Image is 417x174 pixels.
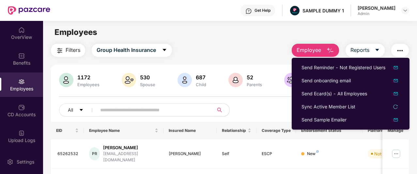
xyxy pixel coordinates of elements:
[307,151,319,157] div: New
[301,103,355,110] div: Sync Active Member List
[393,104,398,109] span: reload
[57,151,79,157] div: 65262532
[301,90,367,97] div: Send Ecard(s) - All Employees
[222,128,246,133] span: Relationship
[139,82,157,87] div: Spouse
[374,150,398,157] div: Not Verified
[358,5,395,11] div: [PERSON_NAME]
[84,122,163,139] th: Employee Name
[18,53,25,59] img: svg+xml;base64,PHN2ZyBpZD0iQmVuZWZpdHMiIHhtbG5zPSJodHRwOi8vd3d3LnczLm9yZy8yMDAwL3N2ZyIgd2lkdGg9Ij...
[392,64,400,71] img: dropDownIcon
[391,149,401,159] img: manageButton
[297,46,321,54] span: Employee
[76,82,101,87] div: Employees
[56,47,64,55] img: svg+xml;base64,PHN2ZyB4bWxucz0iaHR0cDovL3d3dy53My5vcmcvMjAwMC9zdmciIHdpZHRoPSIyNCIgaGVpZ2h0PSIyNC...
[139,74,157,81] div: 530
[396,47,404,55] img: svg+xml;base64,PHN2ZyB4bWxucz0iaHR0cDovL3d3dy53My5vcmcvMjAwMC9zdmciIHdpZHRoPSIyNCIgaGVpZ2h0PSIyNC...
[51,122,84,139] th: EID
[18,78,25,85] img: svg+xml;base64,PHN2ZyBpZD0iRW1wbG95ZWVzIiB4bWxucz0iaHR0cDovL3d3dy53My5vcmcvMjAwMC9zdmciIHdpZHRoPS...
[79,108,84,113] span: caret-down
[89,128,153,133] span: Employee Name
[284,73,299,87] img: svg+xml;base64,PHN2ZyB4bWxucz0iaHR0cDovL3d3dy53My5vcmcvMjAwMC9zdmciIHhtbG5zOnhsaW5rPSJodHRwOi8vd3...
[92,44,172,57] button: Group Health Insurancecaret-down
[103,145,158,151] div: [PERSON_NAME]
[162,47,167,53] span: caret-down
[7,159,13,165] img: svg+xml;base64,PHN2ZyBpZD0iU2V0dGluZy0yMHgyMCIgeG1sbnM9Imh0dHA6Ly93d3cudzMub3JnLzIwMDAvc3ZnIiB3aW...
[18,130,25,136] img: svg+xml;base64,PHN2ZyBpZD0iVXBsb2FkX0xvZ3MiIGRhdGEtbmFtZT0iVXBsb2FkIExvZ3MiIHhtbG5zPSJodHRwOi8vd3...
[346,44,385,57] button: Reportscaret-down
[8,6,50,15] img: New Pazcare Logo
[194,74,208,81] div: 687
[213,103,230,117] button: search
[222,151,251,157] div: Self
[178,73,192,87] img: svg+xml;base64,PHN2ZyB4bWxucz0iaHR0cDovL3d3dy53My5vcmcvMjAwMC9zdmciIHhtbG5zOnhsaW5rPSJodHRwOi8vd3...
[392,90,400,98] img: dropDownIcon
[290,6,300,15] img: Pazcare_Alternative_logo-01-01.png
[59,73,73,87] img: svg+xml;base64,PHN2ZyB4bWxucz0iaHR0cDovL3d3dy53My5vcmcvMjAwMC9zdmciIHhtbG5zOnhsaW5rPSJodHRwOi8vd3...
[68,106,73,114] span: All
[163,122,217,139] th: Insured Name
[76,74,101,81] div: 1172
[392,116,400,124] img: svg+xml;base64,PHN2ZyB4bWxucz0iaHR0cDovL3d3dy53My5vcmcvMjAwMC9zdmciIHhtbG5zOnhsaW5rPSJodHRwOi8vd3...
[59,103,99,117] button: Allcaret-down
[316,150,319,153] img: svg+xml;base64,PHN2ZyB4bWxucz0iaHR0cDovL3d3dy53My5vcmcvMjAwMC9zdmciIHdpZHRoPSI4IiBoZWlnaHQ9IjgiIH...
[301,77,351,84] div: Send onboarding email
[89,147,100,160] div: PR
[256,122,296,139] th: Coverage Type
[122,73,136,87] img: svg+xml;base64,PHN2ZyB4bWxucz0iaHR0cDovL3d3dy53My5vcmcvMjAwMC9zdmciIHhtbG5zOnhsaW5rPSJodHRwOi8vd3...
[301,64,385,71] div: Send Reminder - Not Registered Users
[228,73,243,87] img: svg+xml;base64,PHN2ZyB4bWxucz0iaHR0cDovL3d3dy53My5vcmcvMjAwMC9zdmciIHhtbG5zOnhsaW5rPSJodHRwOi8vd3...
[262,151,291,157] div: ESCP
[245,74,263,81] div: 52
[326,47,334,55] img: svg+xml;base64,PHN2ZyB4bWxucz0iaHR0cDovL3d3dy53My5vcmcvMjAwMC9zdmciIHhtbG5zOnhsaW5rPSJodHRwOi8vd3...
[245,82,263,87] div: Parents
[255,8,270,13] div: Get Help
[194,82,208,87] div: Child
[103,151,158,163] div: [EMAIL_ADDRESS][DOMAIN_NAME]
[375,47,380,53] span: caret-down
[245,8,252,14] img: svg+xml;base64,PHN2ZyBpZD0iSGVscC0zMngzMiIgeG1sbnM9Imh0dHA6Ly93d3cudzMub3JnLzIwMDAvc3ZnIiB3aWR0aD...
[18,104,25,111] img: svg+xml;base64,PHN2ZyBpZD0iQ0RfQWNjb3VudHMiIGRhdGEtbmFtZT0iQ0QgQWNjb3VudHMiIHhtbG5zPSJodHRwOi8vd3...
[51,44,85,57] button: Filters
[217,122,256,139] th: Relationship
[56,128,74,133] span: EID
[392,77,400,85] img: dropDownIcon
[15,159,36,165] div: Settings
[169,151,211,157] div: [PERSON_NAME]
[358,11,395,16] div: Admin
[403,8,408,13] img: svg+xml;base64,PHN2ZyBpZD0iRHJvcGRvd24tMzJ4MzIiIHhtbG5zPSJodHRwOi8vd3d3LnczLm9yZy8yMDAwL3N2ZyIgd2...
[302,8,344,14] div: SAMPLE DUMMY 1
[350,46,369,54] span: Reports
[54,27,97,37] span: Employees
[292,44,339,57] button: Employee
[97,46,156,54] span: Group Health Insurance
[18,27,25,33] img: svg+xml;base64,PHN2ZyBpZD0iSG9tZSIgeG1sbnM9Imh0dHA6Ly93d3cudzMub3JnLzIwMDAvc3ZnIiB3aWR0aD0iMjAiIG...
[66,46,80,54] span: Filters
[213,107,226,113] span: search
[301,116,347,123] div: Send Sample Emailer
